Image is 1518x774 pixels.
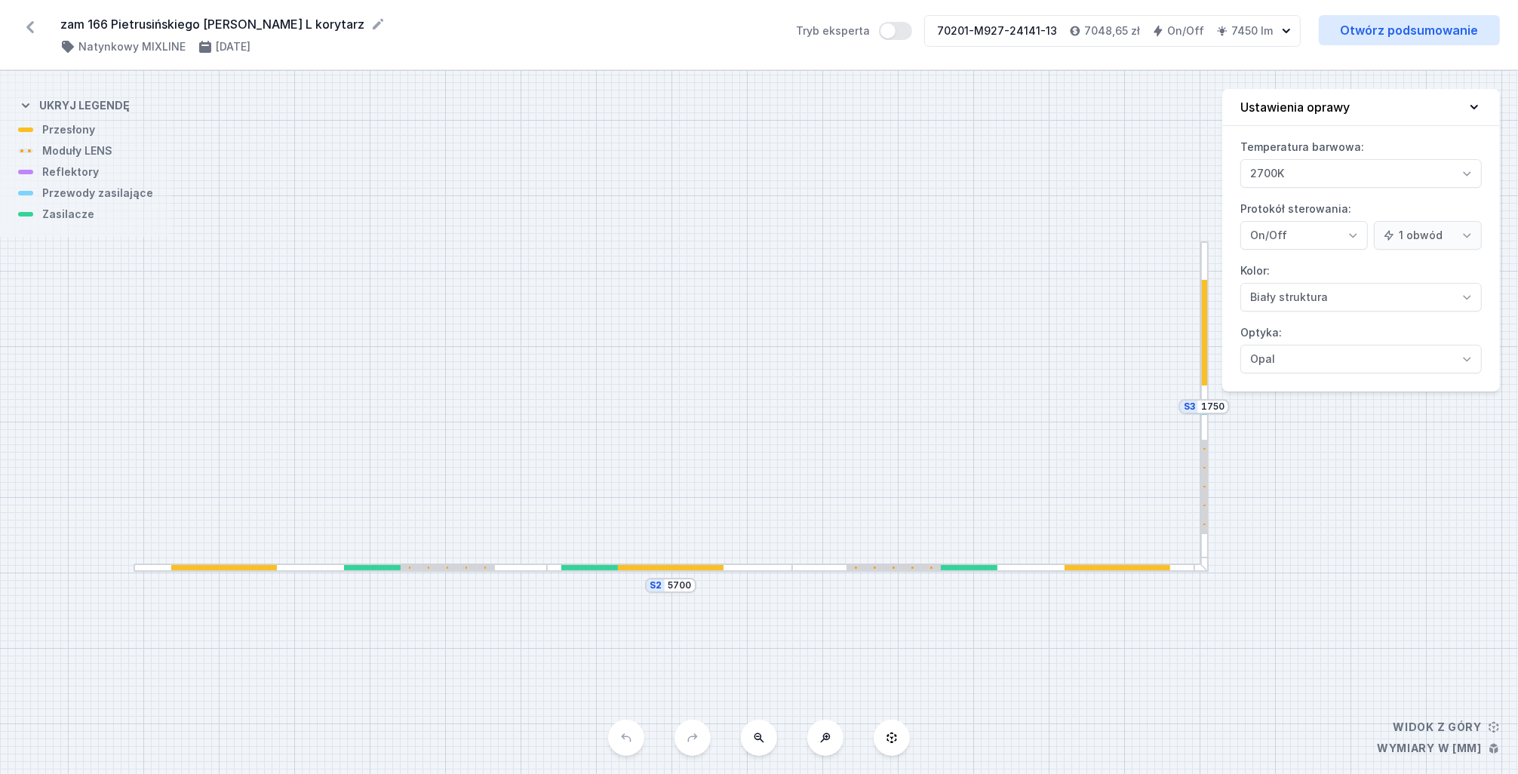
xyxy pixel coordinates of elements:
[1240,283,1482,312] select: Kolor:
[1374,221,1482,250] select: Protokół sterowania:
[668,579,692,591] input: Wymiar [mm]
[18,86,130,122] button: Ukryj legendę
[216,39,250,54] h4: [DATE]
[39,98,130,113] h4: Ukryj legendę
[1240,197,1482,250] label: Protokół sterowania:
[1201,401,1225,413] input: Wymiar [mm]
[1240,221,1368,250] select: Protokół sterowania:
[1231,23,1273,38] h4: 7450 lm
[1240,159,1482,188] select: Temperatura barwowa:
[937,23,1057,38] div: 70201-M927-24141-13
[1240,135,1482,188] label: Temperatura barwowa:
[924,15,1301,47] button: 70201-M927-24141-137048,65 złOn/Off7450 lm
[1240,321,1482,373] label: Optyka:
[1167,23,1204,38] h4: On/Off
[1084,23,1140,38] h4: 7048,65 zł
[1240,98,1350,116] h4: Ustawienia oprawy
[1240,259,1482,312] label: Kolor:
[60,15,778,33] form: zam 166 Pietrusińskiego [PERSON_NAME] L korytarz
[879,22,912,40] button: Tryb eksperta
[1222,89,1500,126] button: Ustawienia oprawy
[1319,15,1500,45] a: Otwórz podsumowanie
[78,39,186,54] h4: Natynkowy MIXLINE
[1240,345,1482,373] select: Optyka:
[370,17,386,32] button: Edytuj nazwę projektu
[796,22,912,40] label: Tryb eksperta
